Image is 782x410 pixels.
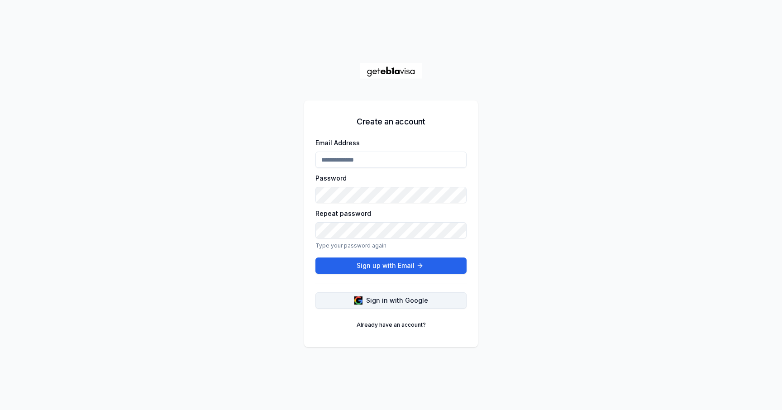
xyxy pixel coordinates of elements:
[315,257,467,274] button: Sign up with Email
[315,242,467,253] p: Type your password again
[354,296,362,305] img: google logo
[351,318,431,332] a: Already have an account?
[359,63,423,79] a: Home Page
[315,174,347,182] label: Password
[315,210,371,217] label: Repeat password
[366,296,428,305] span: Sign in with Google
[315,139,360,147] label: Email Address
[357,115,425,128] h5: Create an account
[359,63,423,79] img: geteb1avisa logo
[315,292,467,309] button: Sign in with Google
